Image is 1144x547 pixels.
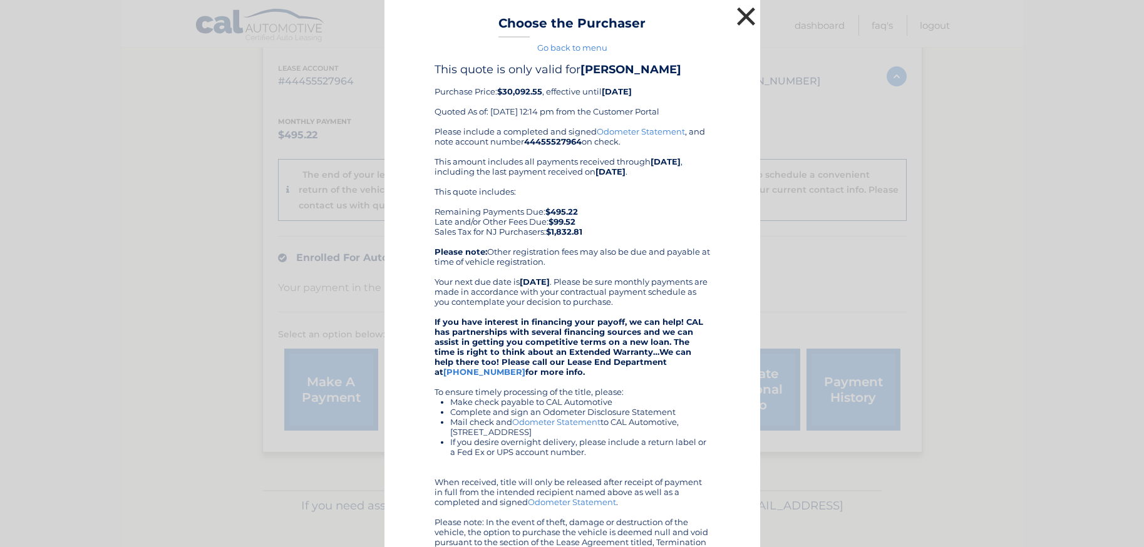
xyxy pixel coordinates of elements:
[546,227,582,237] b: $1,832.81
[443,367,525,377] a: [PHONE_NUMBER]
[498,16,646,38] h3: Choose the Purchaser
[435,317,703,377] strong: If you have interest in financing your payoff, we can help! CAL has partnerships with several fin...
[528,497,616,507] a: Odometer Statement
[595,166,626,176] b: [DATE]
[545,207,578,217] b: $495.22
[524,136,582,146] b: 44455527964
[450,437,710,457] li: If you desire overnight delivery, please include a return label or a Fed Ex or UPS account number.
[597,126,685,136] a: Odometer Statement
[520,277,550,287] b: [DATE]
[734,4,759,29] button: ×
[450,397,710,407] li: Make check payable to CAL Automotive
[602,86,632,96] b: [DATE]
[435,63,710,126] div: Purchase Price: , effective until Quoted As of: [DATE] 12:14 pm from the Customer Portal
[435,63,710,76] h4: This quote is only valid for
[651,156,681,166] b: [DATE]
[549,217,575,227] b: $99.52
[450,417,710,437] li: Mail check and to CAL Automotive, [STREET_ADDRESS]
[435,187,710,237] div: This quote includes: Remaining Payments Due: Late and/or Other Fees Due: Sales Tax for NJ Purchas...
[580,63,681,76] b: [PERSON_NAME]
[450,407,710,417] li: Complete and sign an Odometer Disclosure Statement
[537,43,607,53] a: Go back to menu
[435,247,487,257] b: Please note:
[512,417,600,427] a: Odometer Statement
[497,86,542,96] b: $30,092.55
